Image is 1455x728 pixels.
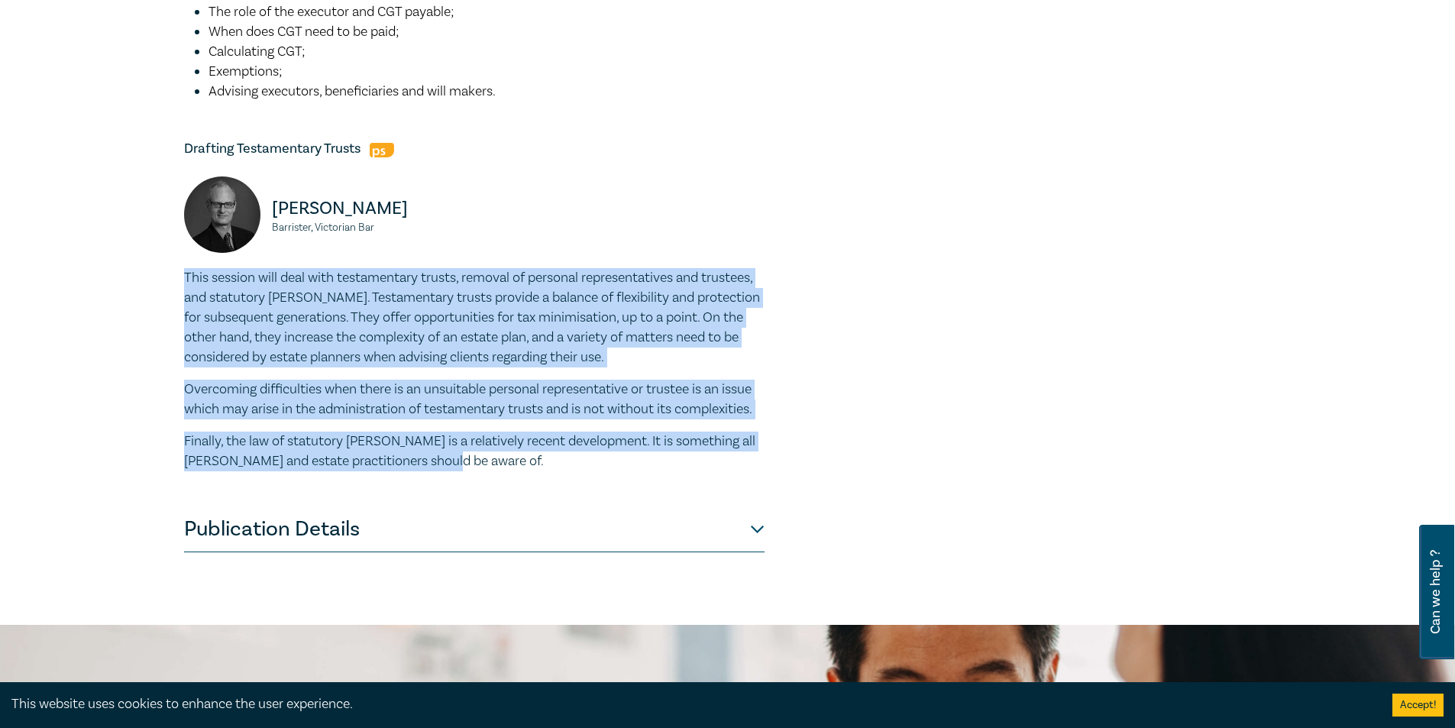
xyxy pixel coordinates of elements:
[272,222,465,233] small: Barrister, Victorian Bar
[209,43,306,60] span: Calculating CGT;
[184,432,765,471] p: Finally, the law of statutory [PERSON_NAME] is a relatively recent development. It is something a...
[184,380,765,419] p: Overcoming difficulties when there is an unsuitable personal representative or trustee is an issu...
[184,176,260,253] img: Michael Hines
[209,63,283,80] span: Exemptions;
[209,3,454,21] span: The role of the executor and CGT payable;
[184,506,765,552] button: Publication Details
[209,23,399,40] span: When does CGT need to be paid;
[184,268,765,367] p: This session will deal with testamentary trusts, removal of personal representatives and trustees...
[370,143,394,157] img: Professional Skills
[209,83,496,100] span: Advising executors, beneficiaries and will makers.
[1392,694,1444,717] button: Accept cookies
[11,694,1369,714] div: This website uses cookies to enhance the user experience.
[1428,534,1443,650] span: Can we help ?
[272,196,465,221] p: [PERSON_NAME]
[184,140,765,158] h5: Drafting Testamentary Trusts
